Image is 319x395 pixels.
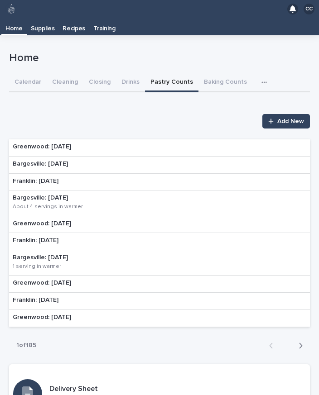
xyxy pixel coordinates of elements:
[277,118,304,124] span: Add New
[13,143,71,151] p: Greenwood: [DATE]
[9,157,310,174] a: Bargesville: [DATE]
[93,18,116,33] p: Training
[27,18,59,35] a: Supplies
[262,114,310,128] a: Add New
[198,73,252,92] button: Baking Counts
[63,18,85,33] p: Recipes
[13,296,58,304] p: Franklin: [DATE]
[13,220,71,228] p: Greenwood: [DATE]
[31,18,55,33] p: Supplies
[13,263,61,270] p: 1 serving in warmer
[13,279,71,287] p: Greenwood: [DATE]
[89,18,120,35] a: Training
[13,177,58,185] p: Franklin: [DATE]
[116,73,145,92] button: Drinks
[9,276,310,293] a: Greenwood: [DATE]
[5,3,17,15] img: 80hjoBaRqlyywVK24fQd
[9,310,310,327] a: Greenwood: [DATE]
[262,342,286,350] button: Back
[1,18,27,34] a: Home
[304,4,314,14] div: CC
[13,254,116,262] p: Bargesville: [DATE]
[9,190,310,216] a: Bargesville: [DATE]About 4 servings in warmer
[13,204,83,210] p: About 4 servings in warmer
[9,250,310,276] a: Bargesville: [DATE]1 serving in warmer
[9,174,310,191] a: Franklin: [DATE]
[9,293,310,310] a: Franklin: [DATE]
[286,342,310,350] button: Next
[9,73,47,92] button: Calendar
[13,314,71,321] p: Greenwood: [DATE]
[9,139,310,157] a: Greenwood: [DATE]
[9,52,306,65] p: Home
[13,237,58,244] p: Franklin: [DATE]
[5,18,23,33] p: Home
[58,18,89,35] a: Recipes
[13,194,138,202] p: Bargesville: [DATE]
[83,73,116,92] button: Closing
[47,73,83,92] button: Cleaning
[9,233,310,250] a: Franklin: [DATE]
[145,73,198,92] button: Pastry Counts
[13,160,68,168] p: Bargesville: [DATE]
[49,384,167,394] h3: Delivery Sheet
[9,334,43,357] p: 1 of 185
[9,216,310,233] a: Greenwood: [DATE]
